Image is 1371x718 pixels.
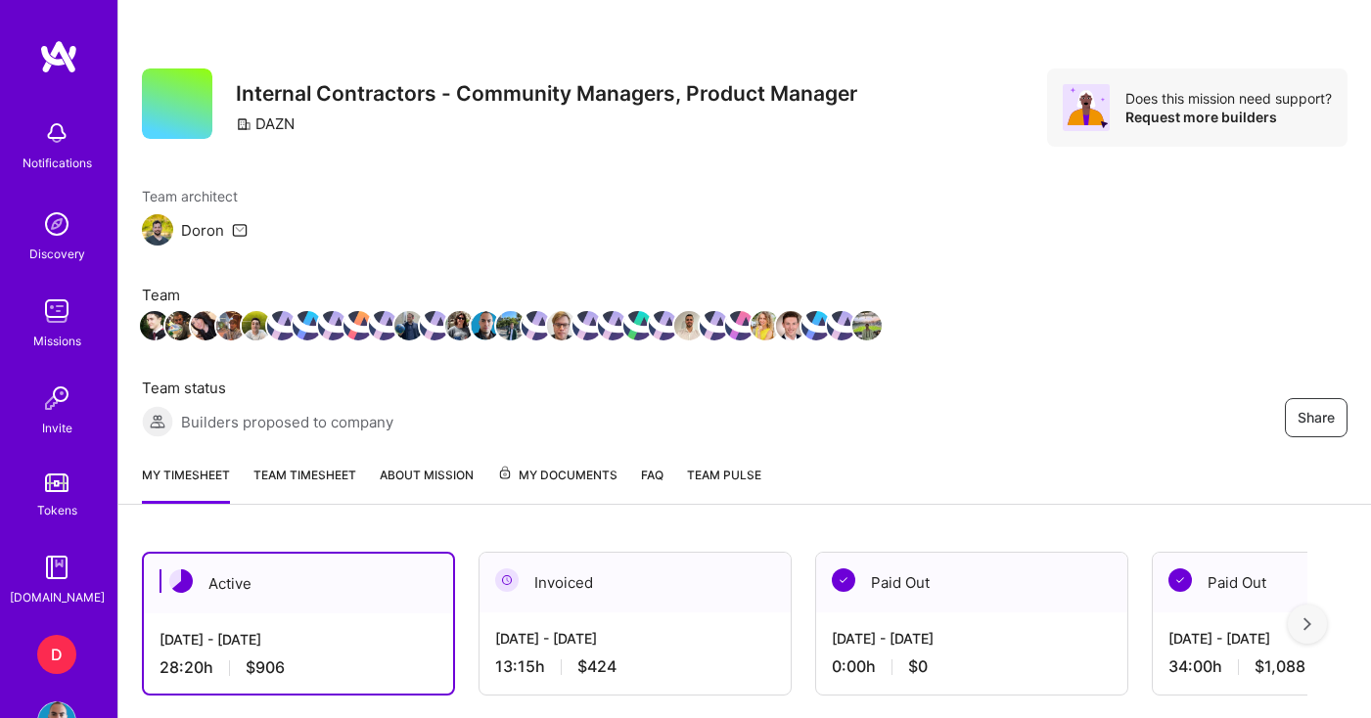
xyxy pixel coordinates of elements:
a: Team Member Avatar [295,309,320,342]
img: Invoiced [495,568,519,592]
i: icon CompanyGray [236,116,251,132]
div: D [37,635,76,674]
a: Team Member Avatar [727,309,753,342]
div: Active [144,554,453,613]
span: $0 [908,656,928,677]
div: 28:20 h [160,657,437,678]
div: Invite [42,418,72,438]
h3: Internal Contractors - Community Managers, Product Manager [236,81,857,106]
img: Team Member Avatar [267,311,297,340]
img: Team Member Avatar [445,311,475,340]
a: Team Member Avatar [574,309,600,342]
div: [DOMAIN_NAME] [10,587,105,607]
a: D [32,635,81,674]
span: $906 [246,657,285,678]
a: Team Member Avatar [396,309,422,342]
img: Team Member Avatar [318,311,347,340]
div: Does this mission need support? [1125,89,1332,108]
img: Team Member Avatar [572,311,602,340]
a: Team Member Avatar [676,309,702,342]
a: Team Member Avatar [524,309,549,342]
img: Team Member Avatar [852,311,882,340]
span: My Documents [497,465,617,486]
img: Team Member Avatar [751,311,780,340]
div: [DATE] - [DATE] [160,629,437,650]
a: Team Member Avatar [269,309,295,342]
img: Team Architect [142,214,173,246]
a: Team Member Avatar [778,309,803,342]
img: Team Member Avatar [471,311,500,340]
img: Team Member Avatar [801,311,831,340]
a: Team Member Avatar [829,309,854,342]
a: Team Member Avatar [600,309,625,342]
div: Notifications [23,153,92,173]
img: Team Member Avatar [776,311,805,340]
a: Team Member Avatar [142,309,167,342]
a: Team Member Avatar [549,309,574,342]
a: Team timesheet [253,465,356,504]
img: Team Member Avatar [649,311,678,340]
div: Discovery [29,244,85,264]
a: Team Member Avatar [371,309,396,342]
a: Team Member Avatar [244,309,269,342]
span: Team status [142,378,393,398]
img: Team Member Avatar [598,311,627,340]
span: Team [142,285,880,305]
img: Team Member Avatar [191,311,220,340]
img: discovery [37,204,76,244]
div: DAZN [236,113,295,134]
img: logo [39,39,78,74]
img: Team Member Avatar [140,311,169,340]
img: Paid Out [1168,568,1192,592]
a: About Mission [380,465,474,504]
span: $1,088 [1255,656,1305,677]
a: Team Member Avatar [345,309,371,342]
div: 13:15 h [495,656,775,677]
img: Team Member Avatar [216,311,246,340]
span: Team Pulse [687,468,761,482]
img: Team Member Avatar [725,311,754,340]
a: Team Member Avatar [625,309,651,342]
a: Team Member Avatar [473,309,498,342]
img: Team Member Avatar [369,311,398,340]
a: Team Member Avatar [218,309,244,342]
a: Team Member Avatar [167,309,193,342]
a: Team Member Avatar [753,309,778,342]
img: Avatar [1063,84,1110,131]
img: Team Member Avatar [547,311,576,340]
img: Team Member Avatar [827,311,856,340]
div: Missions [33,331,81,351]
img: Team Member Avatar [674,311,704,340]
span: $424 [577,656,617,677]
img: guide book [37,548,76,587]
img: Team Member Avatar [623,311,653,340]
img: Team Member Avatar [242,311,271,340]
a: Team Member Avatar [651,309,676,342]
img: right [1303,617,1311,631]
div: Paid Out [816,553,1127,612]
div: Invoiced [480,553,791,612]
a: Team Member Avatar [447,309,473,342]
img: teamwork [37,292,76,331]
img: Paid Out [832,568,855,592]
img: Invite [37,379,76,418]
img: tokens [45,473,69,492]
a: Team Member Avatar [422,309,447,342]
a: Team Member Avatar [702,309,727,342]
div: Doron [181,220,224,241]
a: My timesheet [142,465,230,504]
a: Team Member Avatar [803,309,829,342]
img: bell [37,113,76,153]
a: Team Member Avatar [320,309,345,342]
img: Team Member Avatar [394,311,424,340]
div: [DATE] - [DATE] [832,628,1112,649]
img: Team Member Avatar [420,311,449,340]
div: [DATE] - [DATE] [495,628,775,649]
a: Team Pulse [687,465,761,504]
i: icon Mail [232,222,248,238]
div: 0:00 h [832,656,1112,677]
img: Builders proposed to company [142,406,173,437]
img: Team Member Avatar [700,311,729,340]
span: Share [1298,408,1335,427]
img: Active [169,569,193,593]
